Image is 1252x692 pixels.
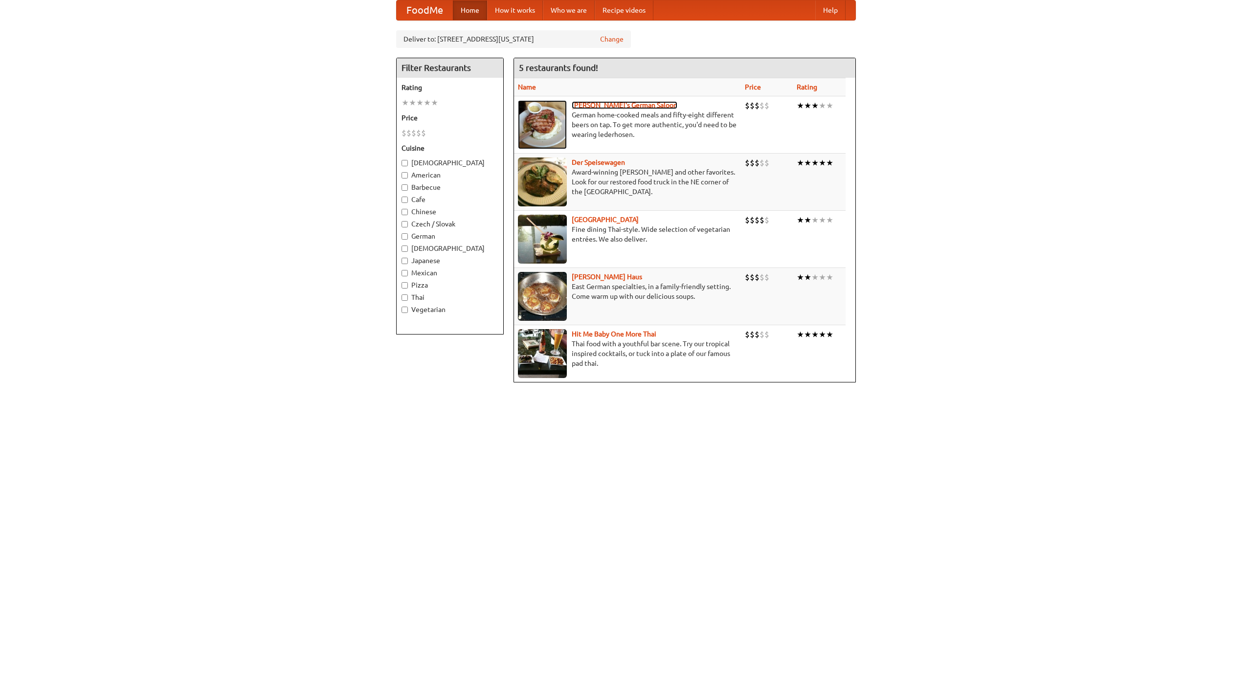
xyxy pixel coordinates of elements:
label: German [402,231,498,241]
li: $ [745,329,750,340]
a: Hit Me Baby One More Thai [572,330,656,338]
input: Thai [402,294,408,301]
label: [DEMOGRAPHIC_DATA] [402,244,498,253]
input: Chinese [402,209,408,215]
input: American [402,172,408,179]
li: ★ [819,329,826,340]
div: Deliver to: [STREET_ADDRESS][US_STATE] [396,30,631,48]
input: Pizza [402,282,408,289]
li: ★ [819,157,826,168]
li: $ [755,329,760,340]
li: $ [760,100,764,111]
li: $ [755,100,760,111]
li: $ [421,128,426,138]
label: Mexican [402,268,498,278]
a: How it works [487,0,543,20]
label: American [402,170,498,180]
input: Vegetarian [402,307,408,313]
li: $ [755,157,760,168]
p: Fine dining Thai-style. Wide selection of vegetarian entrées. We also deliver. [518,224,737,244]
li: $ [745,272,750,283]
label: Czech / Slovak [402,219,498,229]
li: ★ [804,272,811,283]
li: ★ [811,215,819,225]
img: kohlhaus.jpg [518,272,567,321]
h5: Price [402,113,498,123]
li: ★ [797,100,804,111]
li: ★ [819,100,826,111]
li: $ [755,272,760,283]
p: Award-winning [PERSON_NAME] and other favorites. Look for our restored food truck in the NE corne... [518,167,737,197]
li: $ [760,215,764,225]
img: esthers.jpg [518,100,567,149]
label: Cafe [402,195,498,204]
li: $ [760,272,764,283]
a: [PERSON_NAME] Haus [572,273,642,281]
label: Barbecue [402,182,498,192]
a: [PERSON_NAME]'s German Saloon [572,101,677,109]
li: $ [406,128,411,138]
li: $ [745,157,750,168]
li: ★ [811,100,819,111]
input: Czech / Slovak [402,221,408,227]
li: ★ [797,329,804,340]
li: $ [755,215,760,225]
ng-pluralize: 5 restaurants found! [519,63,598,72]
li: ★ [811,272,819,283]
a: Who we are [543,0,595,20]
li: $ [760,157,764,168]
a: Change [600,34,624,44]
li: ★ [826,272,833,283]
li: ★ [811,329,819,340]
li: ★ [819,272,826,283]
li: $ [745,100,750,111]
li: ★ [409,97,416,108]
li: ★ [416,97,424,108]
label: Japanese [402,256,498,266]
input: Mexican [402,270,408,276]
li: $ [745,215,750,225]
label: Vegetarian [402,305,498,314]
a: Help [815,0,846,20]
b: Der Speisewagen [572,158,625,166]
input: [DEMOGRAPHIC_DATA] [402,246,408,252]
li: $ [764,157,769,168]
li: ★ [804,100,811,111]
li: ★ [804,329,811,340]
label: Thai [402,292,498,302]
input: [DEMOGRAPHIC_DATA] [402,160,408,166]
a: Home [453,0,487,20]
li: $ [750,215,755,225]
p: German home-cooked meals and fifty-eight different beers on tap. To get more authentic, you'd nee... [518,110,737,139]
a: Recipe videos [595,0,653,20]
li: $ [764,215,769,225]
input: German [402,233,408,240]
a: Rating [797,83,817,91]
li: ★ [826,215,833,225]
li: $ [416,128,421,138]
li: ★ [804,157,811,168]
li: $ [760,329,764,340]
label: [DEMOGRAPHIC_DATA] [402,158,498,168]
h4: Filter Restaurants [397,58,503,78]
li: ★ [811,157,819,168]
a: Price [745,83,761,91]
li: $ [411,128,416,138]
li: ★ [797,215,804,225]
img: satay.jpg [518,215,567,264]
h5: Cuisine [402,143,498,153]
li: $ [764,272,769,283]
li: ★ [819,215,826,225]
img: speisewagen.jpg [518,157,567,206]
h5: Rating [402,83,498,92]
li: $ [750,157,755,168]
li: ★ [826,100,833,111]
input: Japanese [402,258,408,264]
a: [GEOGRAPHIC_DATA] [572,216,639,223]
li: $ [750,272,755,283]
li: ★ [431,97,438,108]
label: Pizza [402,280,498,290]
